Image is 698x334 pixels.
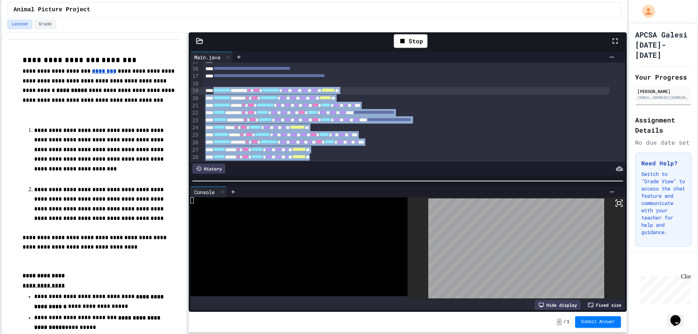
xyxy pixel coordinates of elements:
[190,124,200,132] div: 24
[567,319,569,325] span: 1
[190,139,200,146] div: 26
[635,138,691,147] div: No due date set
[190,186,227,197] div: Console
[7,20,32,29] button: Lesson
[563,319,566,325] span: /
[641,159,685,168] h3: Need Help?
[190,132,200,139] div: 25
[641,170,685,236] p: Switch to "Grade View" to access the chat feature and communicate with your teacher for help and ...
[190,109,200,117] div: 22
[394,34,428,48] div: Stop
[634,3,657,20] div: My Account
[638,273,691,304] iframe: chat widget
[190,146,200,154] div: 27
[190,102,200,109] div: 21
[635,72,691,82] h2: Your Progress
[190,80,200,88] div: 18
[190,117,200,124] div: 23
[190,188,218,196] div: Console
[190,65,200,73] div: 16
[667,305,691,327] iframe: chat widget
[190,52,233,63] div: Main.java
[557,318,562,326] span: -
[34,20,56,29] button: Grade
[575,316,621,328] button: Submit Answer
[190,73,200,80] div: 17
[635,115,691,135] h2: Assignment Details
[535,300,581,310] div: Hide display
[192,164,225,174] div: History
[190,95,200,102] div: 20
[190,53,224,61] div: Main.java
[637,88,689,94] div: [PERSON_NAME]
[584,300,625,310] div: Fixed size
[190,161,200,169] div: 29
[635,29,691,60] h1: APCSA Galesi [DATE]-[DATE]
[190,154,200,161] div: 28
[581,319,615,325] span: Submit Answer
[190,87,200,94] div: 19
[637,95,689,100] div: [EMAIL_ADDRESS][DOMAIN_NAME]
[13,5,90,14] span: Animal Picture Project
[3,3,50,46] div: Chat with us now!Close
